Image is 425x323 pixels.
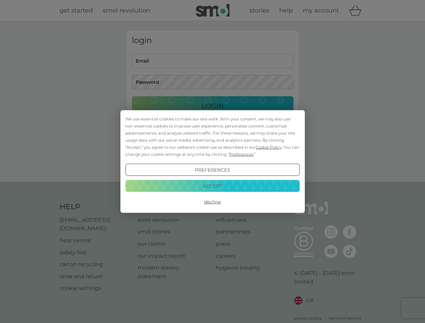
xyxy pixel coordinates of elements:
[120,110,305,213] div: Cookie Consent Prompt
[125,196,299,208] button: Decline
[125,164,299,176] button: Preferences
[229,152,253,157] span: Preferences
[125,180,299,192] button: Accept
[256,145,282,150] span: Cookie Policy
[125,115,299,158] div: We use essential cookies to make our site work. With your consent, we may also use non-essential ...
